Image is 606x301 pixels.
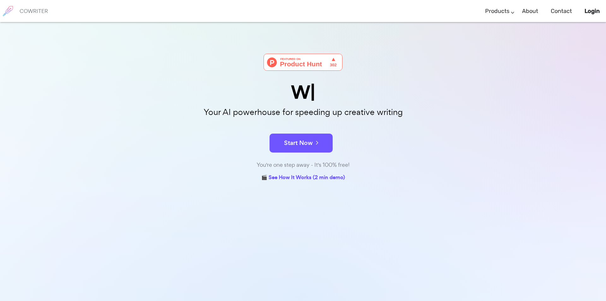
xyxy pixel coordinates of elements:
a: Products [485,2,509,21]
p: Your AI powerhouse for speeding up creative writing [145,105,461,119]
b: Login [585,8,600,15]
a: 🎬 See How It Works (2 min demo) [261,173,345,183]
div: You're one step away - It's 100% free! [145,160,461,170]
div: W [145,83,461,101]
img: Cowriter - Your AI buddy for speeding up creative writing | Product Hunt [264,54,342,71]
a: Login [585,2,600,21]
button: Start Now [270,134,333,153]
a: Contact [551,2,572,21]
a: About [522,2,538,21]
h6: COWRITER [20,8,48,14]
